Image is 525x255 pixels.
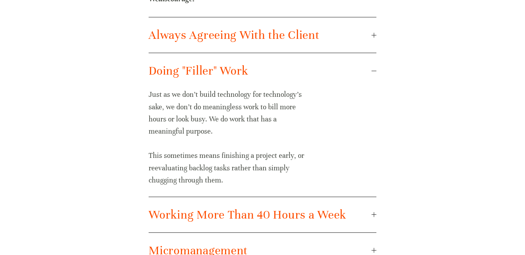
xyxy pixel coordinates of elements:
[149,17,376,53] button: Always Agreeing With the Client
[149,88,376,197] div: Doing "Filler" Work
[149,53,376,88] button: Doing "Filler" Work
[149,207,371,222] span: Working More Than 40 Hours a Week
[149,197,376,232] button: Working More Than 40 Hours a Week
[149,63,371,78] span: Doing "Filler" Work
[149,150,308,186] p: This sometimes means finishing a project early, or reevaluating backlog tasks rather than simply ...
[149,28,371,42] span: Always Agreeing With the Client
[149,88,308,137] p: Just as we don’t build technology for technology’s sake, we don’t do meaningless work to bill mor...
